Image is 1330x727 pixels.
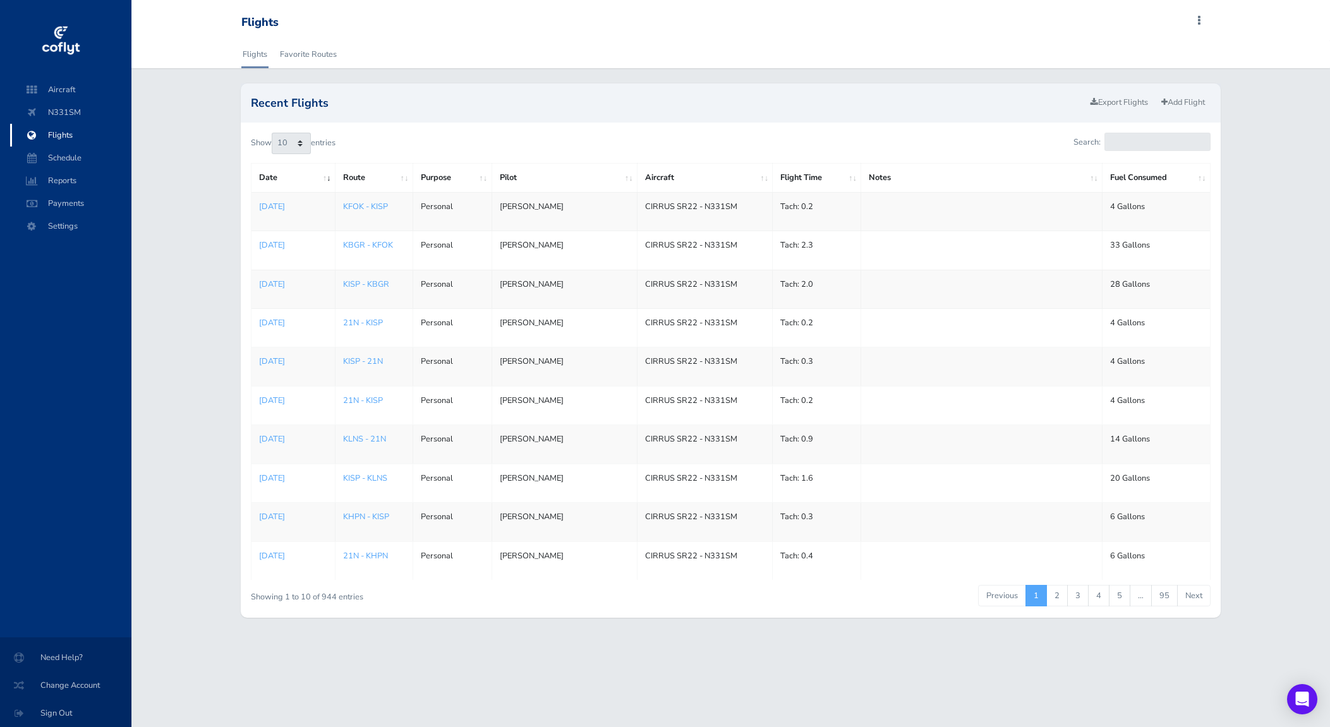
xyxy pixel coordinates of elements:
td: Personal [413,347,492,386]
select: Showentries [272,133,311,154]
th: Notes: activate to sort column ascending [861,164,1103,192]
td: Personal [413,541,492,580]
td: 20 Gallons [1103,464,1211,502]
td: [PERSON_NAME] [492,309,637,347]
a: [DATE] [259,394,327,407]
a: [DATE] [259,200,327,213]
a: KLNS - 21N [343,433,386,445]
a: 21N - KISP [343,317,383,328]
a: [DATE] [259,472,327,484]
td: 6 Gallons [1103,541,1211,580]
a: 21N - KISP [343,395,383,406]
th: Date: activate to sort column ascending [251,164,336,192]
td: CIRRUS SR22 - N331SM [637,231,773,270]
td: Tach: 0.2 [773,386,861,424]
td: [PERSON_NAME] [492,386,637,424]
td: Tach: 0.9 [773,425,861,464]
img: coflyt logo [40,22,82,60]
a: [DATE] [259,278,327,291]
a: KHPN - KISP [343,511,389,522]
td: CIRRUS SR22 - N331SM [637,425,773,464]
td: 6 Gallons [1103,503,1211,541]
a: Next [1177,585,1211,606]
a: [DATE] [259,239,327,251]
div: Open Intercom Messenger [1287,684,1317,714]
td: 4 Gallons [1103,347,1211,386]
a: Export Flights [1085,93,1154,112]
td: Personal [413,464,492,502]
span: Settings [23,215,119,237]
a: KBGR - KFOK [343,239,393,251]
a: 2 [1046,585,1068,606]
a: Favorite Routes [279,40,338,68]
td: CIRRUS SR22 - N331SM [637,347,773,386]
td: 14 Gallons [1103,425,1211,464]
a: KISP - 21N [343,356,383,367]
th: Route: activate to sort column ascending [335,164,413,192]
td: Tach: 1.6 [773,464,861,502]
th: Flight Time: activate to sort column ascending [773,164,861,192]
a: 95 [1151,585,1178,606]
td: Tach: 0.3 [773,503,861,541]
label: Show entries [251,133,336,154]
h2: Recent Flights [251,97,1085,109]
a: 4 [1088,585,1109,606]
td: 28 Gallons [1103,270,1211,308]
td: CIRRUS SR22 - N331SM [637,503,773,541]
a: Flights [241,40,269,68]
td: Tach: 2.0 [773,270,861,308]
td: 4 Gallons [1103,309,1211,347]
th: Pilot: activate to sort column ascending [492,164,637,192]
td: CIRRUS SR22 - N331SM [637,464,773,502]
td: CIRRUS SR22 - N331SM [637,309,773,347]
td: [PERSON_NAME] [492,464,637,502]
a: 5 [1109,585,1130,606]
a: KISP - KLNS [343,472,387,484]
a: 1 [1025,585,1047,606]
span: Schedule [23,147,119,169]
div: Showing 1 to 10 of 944 entries [251,584,641,603]
td: CIRRUS SR22 - N331SM [637,192,773,231]
th: Aircraft: activate to sort column ascending [637,164,773,192]
td: 33 Gallons [1103,231,1211,270]
td: Personal [413,270,492,308]
td: [PERSON_NAME] [492,270,637,308]
td: 4 Gallons [1103,192,1211,231]
td: Personal [413,192,492,231]
th: Fuel Consumed: activate to sort column ascending [1103,164,1211,192]
span: Aircraft [23,78,119,101]
td: [PERSON_NAME] [492,347,637,386]
input: Search: [1104,133,1211,151]
span: Payments [23,192,119,215]
td: CIRRUS SR22 - N331SM [637,270,773,308]
td: [PERSON_NAME] [492,192,637,231]
a: 3 [1067,585,1089,606]
td: Tach: 0.4 [773,541,861,580]
td: [PERSON_NAME] [492,231,637,270]
a: [DATE] [259,550,327,562]
span: Flights [23,124,119,147]
td: 4 Gallons [1103,386,1211,424]
td: [PERSON_NAME] [492,503,637,541]
a: [DATE] [259,510,327,523]
span: N331SM [23,101,119,124]
td: Personal [413,231,492,270]
td: CIRRUS SR22 - N331SM [637,386,773,424]
td: Personal [413,386,492,424]
div: Flights [241,16,279,30]
span: Change Account [15,674,116,697]
td: [PERSON_NAME] [492,425,637,464]
a: [DATE] [259,433,327,445]
td: Personal [413,425,492,464]
a: [DATE] [259,355,327,368]
td: Personal [413,309,492,347]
